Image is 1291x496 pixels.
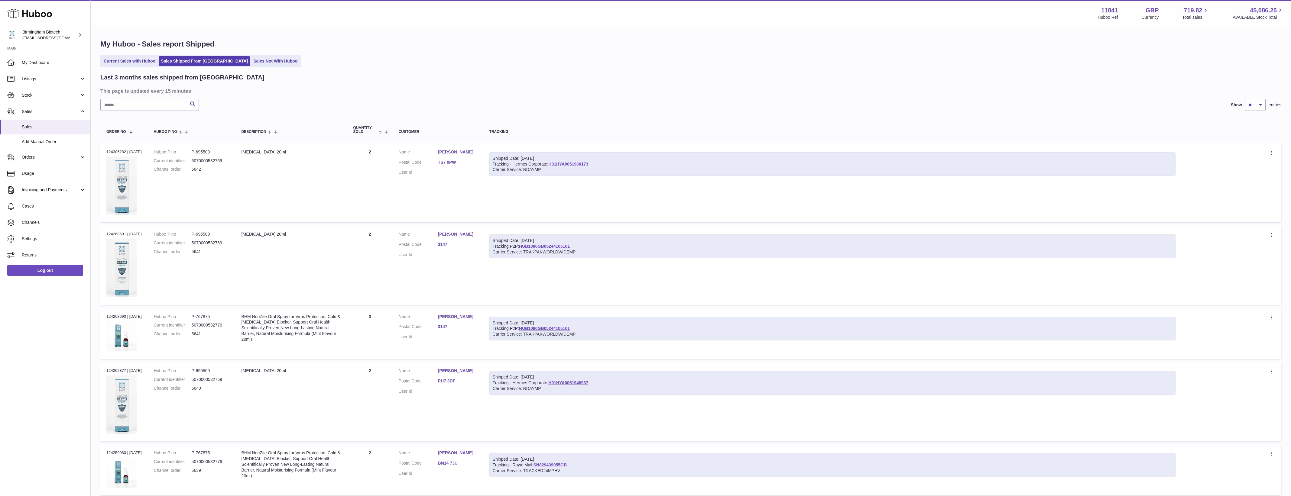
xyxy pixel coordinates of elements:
div: 124262877 | [DATE] [106,368,142,373]
td: 2 [347,444,393,495]
div: 124268691 | [DATE] [106,231,142,237]
td: 2 [347,143,393,222]
dt: Huboo P no [154,149,192,155]
h3: This page is updated every 15 minutes [100,88,1280,94]
dd: 5642 [192,166,229,172]
a: PH7 3DF [438,378,477,384]
td: 3 [347,308,393,359]
label: Show [1231,102,1242,108]
img: 118411683318797.jpeg [106,458,137,488]
span: 719.82 [1184,6,1202,14]
dt: Current identifier [154,459,192,465]
div: 124306282 | [DATE] [106,149,142,155]
dt: Postal Code [399,378,438,385]
dd: 5070000532776 [192,459,229,465]
a: [PERSON_NAME] [438,368,477,374]
dt: Huboo P no [154,450,192,456]
dt: Huboo P no [154,368,192,374]
div: Carrier Service: NDAYMP [493,167,1172,172]
a: [PERSON_NAME] [438,231,477,237]
span: Total sales [1182,14,1209,20]
span: Huboo P no [154,130,177,134]
dt: User Id [399,252,438,258]
dt: Postal Code [399,242,438,249]
div: Carrier Service: TRAKPAKWORLDWIDEMP [493,249,1172,255]
td: 2 [347,362,393,441]
span: Channels [22,220,86,225]
div: Tracking P2P: [489,234,1176,258]
img: 118411674289226.jpeg [106,375,137,434]
div: Shipped Date: [DATE] [493,374,1172,380]
dd: P-767875 [192,314,229,320]
span: 45,086.25 [1250,6,1277,14]
dd: 5641 [192,249,229,255]
span: Listings [22,76,79,82]
span: Add Manual Order [22,139,86,145]
strong: GBP [1146,6,1159,14]
a: Sales Shipped From [GEOGRAPHIC_DATA] [159,56,250,66]
span: Orders [22,154,79,160]
dt: Name [399,450,438,457]
div: Tracking [489,130,1176,134]
a: [PERSON_NAME] [438,450,477,456]
span: [EMAIL_ADDRESS][DOMAIN_NAME] [22,35,89,40]
span: AVAILABLE Stock Total [1233,14,1284,20]
div: Shipped Date: [DATE] [493,456,1172,462]
div: BHM NoriZite Oral Spray for Virus Protection, Cold & [MEDICAL_DATA] Blocker, Support Oral Health ... [242,314,341,342]
a: H01HYA0051960173 [548,162,588,166]
dd: 5070000532769 [192,240,229,246]
img: 118411683318797.jpeg [106,321,137,351]
dt: Channel order [154,249,192,255]
div: 124259030 | [DATE] [106,450,142,456]
div: Carrier Service: TRACKED24MPHV [493,468,1172,474]
dt: Channel order [154,385,192,391]
div: [MEDICAL_DATA] 20ml [242,368,341,374]
span: Description [242,130,266,134]
div: Huboo Ref [1098,14,1118,20]
dt: User Id [399,471,438,476]
a: 719.82 Total sales [1182,6,1209,20]
dt: Postal Code [399,159,438,167]
div: Tracking - Hermes Corporate: [489,371,1176,395]
div: Currency [1142,14,1159,20]
dd: P-695500 [192,231,229,237]
dd: 5641 [192,331,229,337]
div: Customer [399,130,477,134]
div: Tracking P2P: [489,317,1176,341]
a: [PERSON_NAME] [438,149,477,155]
div: [MEDICAL_DATA] 20ml [242,149,341,155]
dt: Name [399,149,438,156]
dt: Name [399,368,438,375]
dt: Current identifier [154,240,192,246]
dt: Name [399,231,438,239]
dd: 5070000532776 [192,322,229,328]
dt: Current identifier [154,377,192,382]
span: Sales [22,124,86,130]
div: Tracking - Hermes Corporate: [489,152,1176,176]
dt: User Id [399,334,438,340]
dt: Name [399,314,438,321]
h1: My Huboo - Sales report Shipped [100,39,1281,49]
span: My Dashboard [22,60,86,66]
dt: Channel order [154,331,192,337]
div: 124268690 | [DATE] [106,314,142,319]
img: 118411674289226.jpeg [106,239,137,297]
td: 2 [347,225,393,304]
dt: Postal Code [399,460,438,468]
span: Cases [22,203,86,209]
a: Log out [7,265,83,276]
dt: Huboo P no [154,314,192,320]
a: 3147 [438,324,477,330]
span: Usage [22,171,86,176]
div: Tracking - Royal Mail: [489,453,1176,477]
span: Settings [22,236,86,242]
dd: 5640 [192,385,229,391]
span: Returns [22,252,86,258]
span: Quantity Sold [353,126,377,134]
a: HUB1080GB05244105101 [519,326,570,331]
dt: Huboo P no [154,231,192,237]
dd: 5639 [192,468,229,473]
span: Stock [22,92,79,98]
h2: Last 3 months sales shipped from [GEOGRAPHIC_DATA] [100,73,264,82]
a: HUB1080GB05244105101 [519,244,570,249]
